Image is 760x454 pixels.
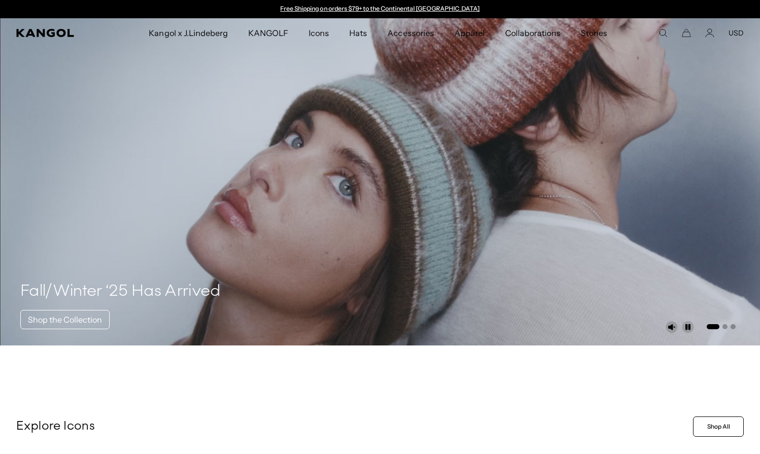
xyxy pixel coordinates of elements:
button: Go to slide 2 [722,324,728,329]
a: KANGOLF [238,18,299,48]
a: Collaborations [495,18,571,48]
button: Unmute [666,321,678,333]
div: Announcement [276,5,485,13]
a: Stories [571,18,617,48]
a: Hats [339,18,377,48]
summary: Search here [658,28,668,38]
a: Shop the Collection [20,310,110,329]
h4: Fall/Winter ‘25 Has Arrived [20,282,221,302]
a: Account [705,28,714,38]
button: Pause [682,321,694,333]
button: Cart [682,28,691,38]
slideshow-component: Announcement bar [276,5,485,13]
a: Accessories [377,18,444,48]
a: Icons [299,18,339,48]
span: Hats [349,18,367,48]
a: Apparel [444,18,495,48]
button: USD [729,28,744,38]
a: Kangol x J.Lindeberg [139,18,238,48]
ul: Select a slide to show [706,322,736,330]
span: Icons [309,18,329,48]
button: Go to slide 3 [731,324,736,329]
div: 1 of 2 [276,5,485,13]
span: Stories [581,18,607,48]
span: Apparel [454,18,485,48]
span: Kangol x J.Lindeberg [149,18,228,48]
a: Shop All [693,416,744,437]
span: Collaborations [505,18,560,48]
a: Free Shipping on orders $79+ to the Continental [GEOGRAPHIC_DATA] [280,5,480,12]
button: Go to slide 1 [707,324,719,329]
p: Explore Icons [16,419,689,434]
a: Kangol [16,29,98,37]
span: KANGOLF [248,18,288,48]
span: Accessories [387,18,434,48]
